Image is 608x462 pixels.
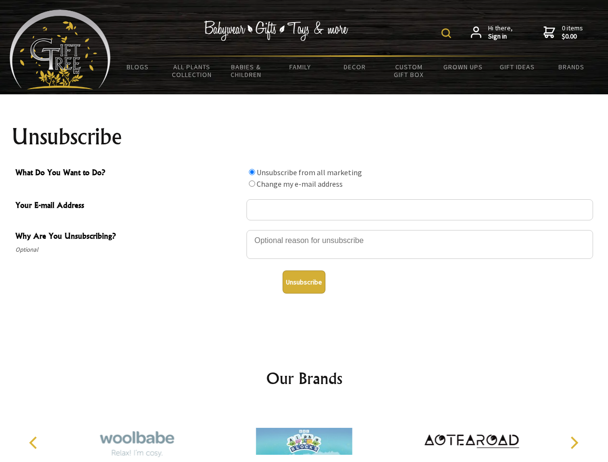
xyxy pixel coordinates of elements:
[273,57,328,77] a: Family
[15,244,242,256] span: Optional
[12,125,597,148] h1: Unsubscribe
[249,169,255,175] input: What Do You Want to Do?
[327,57,382,77] a: Decor
[441,28,451,38] img: product search
[10,10,111,90] img: Babyware - Gifts - Toys and more...
[204,21,349,41] img: Babywear - Gifts - Toys & more
[436,57,490,77] a: Grown Ups
[19,367,589,390] h2: Our Brands
[219,57,273,85] a: Babies & Children
[249,180,255,187] input: What Do You Want to Do?
[283,270,325,294] button: Unsubscribe
[15,230,242,244] span: Why Are You Unsubscribing?
[490,57,544,77] a: Gift Ideas
[246,230,593,259] textarea: Why Are You Unsubscribing?
[488,24,513,41] span: Hi there,
[111,57,165,77] a: BLOGS
[471,24,513,41] a: Hi there,Sign in
[15,199,242,213] span: Your E-mail Address
[257,167,362,177] label: Unsubscribe from all marketing
[257,179,343,189] label: Change my e-mail address
[563,432,584,453] button: Next
[488,32,513,41] strong: Sign in
[246,199,593,220] input: Your E-mail Address
[24,432,45,453] button: Previous
[562,24,583,41] span: 0 items
[543,24,583,41] a: 0 items$0.00
[544,57,599,77] a: Brands
[382,57,436,85] a: Custom Gift Box
[15,167,242,180] span: What Do You Want to Do?
[562,32,583,41] strong: $0.00
[165,57,220,85] a: All Plants Collection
